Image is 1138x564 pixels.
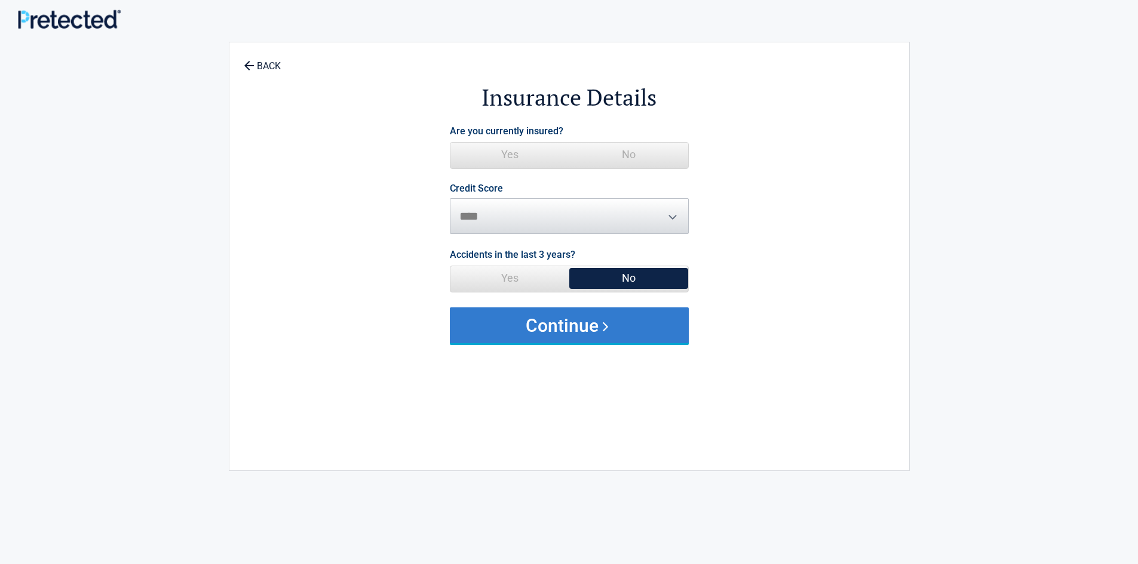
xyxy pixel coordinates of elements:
[450,246,575,263] label: Accidents in the last 3 years?
[569,266,688,290] span: No
[241,50,283,71] a: BACK
[450,307,689,343] button: Continue
[450,184,503,193] label: Credit Score
[18,10,121,28] img: Main Logo
[450,143,569,167] span: Yes
[450,123,563,139] label: Are you currently insured?
[295,82,843,113] h2: Insurance Details
[450,266,569,290] span: Yes
[569,143,688,167] span: No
